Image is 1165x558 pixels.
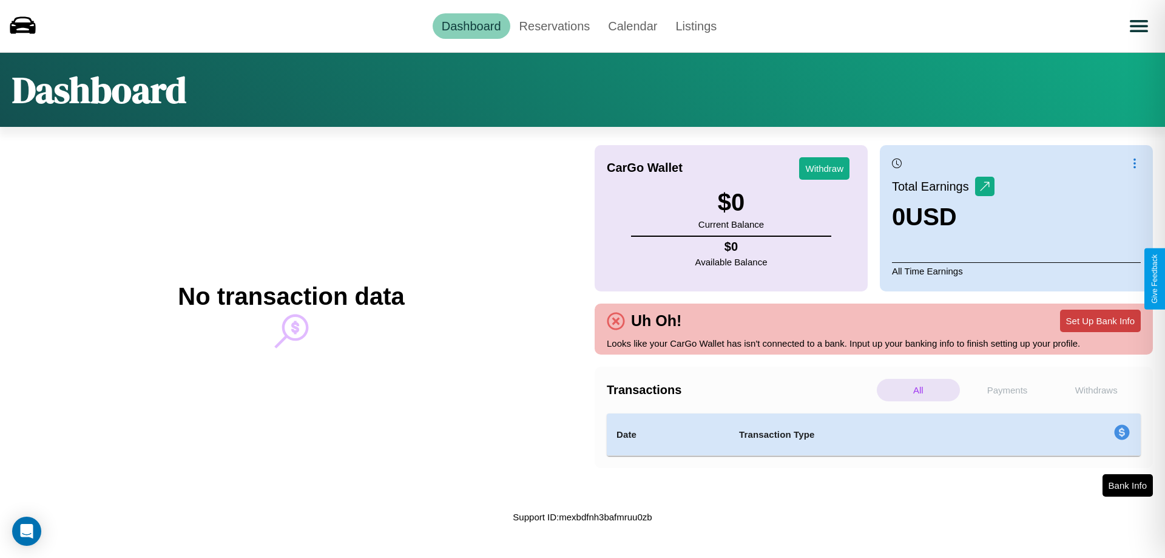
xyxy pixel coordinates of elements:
[607,161,683,175] h4: CarGo Wallet
[12,517,41,546] div: Open Intercom Messenger
[616,427,720,442] h4: Date
[510,13,599,39] a: Reservations
[599,13,666,39] a: Calendar
[1122,9,1156,43] button: Open menu
[625,312,687,330] h4: Uh Oh!
[698,189,764,216] h3: $ 0
[1055,379,1138,401] p: Withdraws
[607,335,1141,352] p: Looks like your CarGo Wallet has isn't connected to a bank. Input up your banking info to finish ...
[892,175,975,197] p: Total Earnings
[433,13,510,39] a: Dashboard
[12,65,186,115] h1: Dashboard
[666,13,726,39] a: Listings
[1060,310,1141,332] button: Set Up Bank Info
[695,254,768,270] p: Available Balance
[892,203,994,231] h3: 0 USD
[799,157,849,180] button: Withdraw
[739,427,1015,442] h4: Transaction Type
[877,379,960,401] p: All
[178,283,404,310] h2: No transaction data
[513,509,652,525] p: Support ID: mexbdfnh3bafmruu0zb
[607,413,1141,456] table: simple table
[966,379,1049,401] p: Payments
[607,383,874,397] h4: Transactions
[1103,474,1153,497] button: Bank Info
[698,216,764,233] p: Current Balance
[1150,254,1159,304] div: Give Feedback
[695,240,768,254] h4: $ 0
[892,262,1141,279] p: All Time Earnings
